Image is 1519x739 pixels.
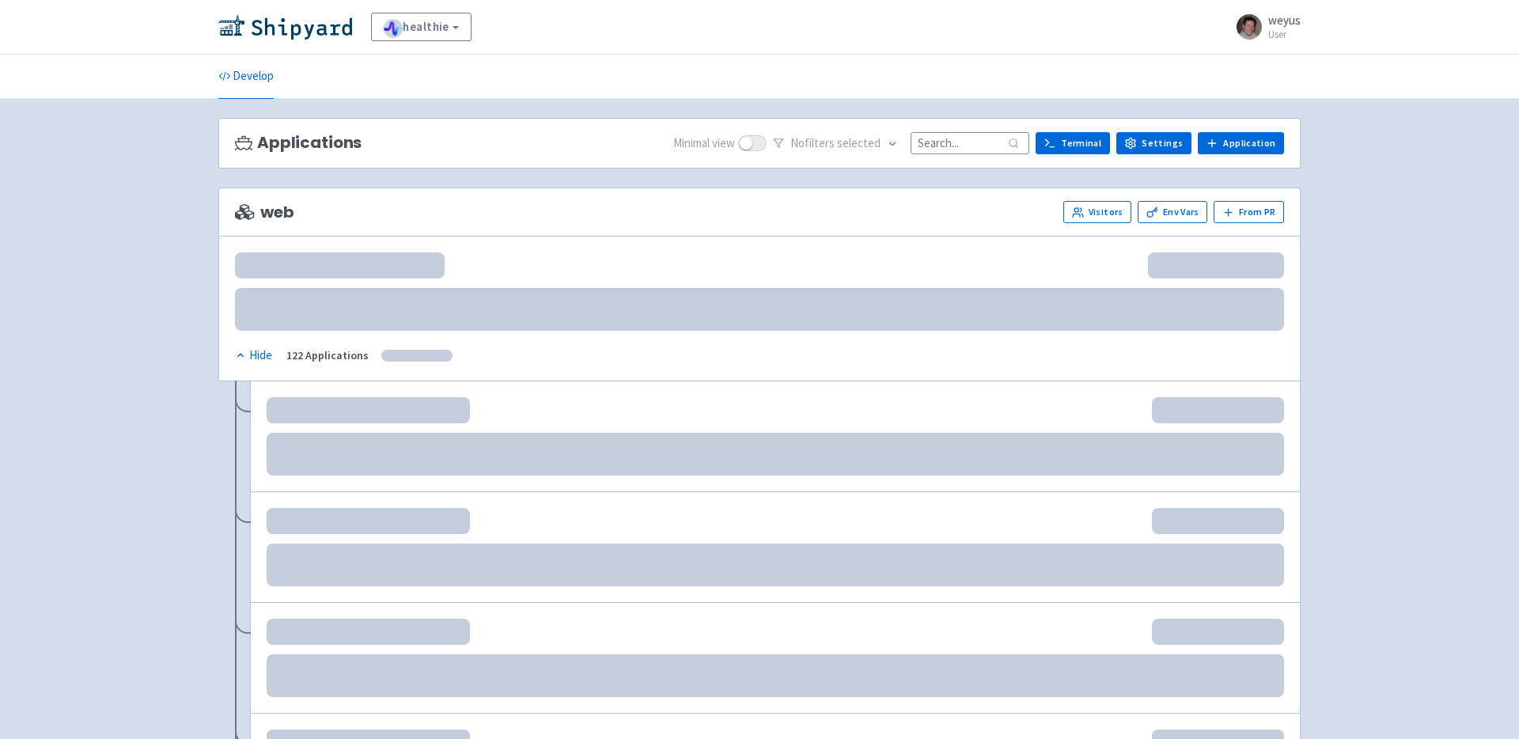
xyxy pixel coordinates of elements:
a: weyus User [1227,14,1301,40]
span: No filter s [790,135,881,153]
button: Hide [235,347,274,365]
a: Env Vars [1138,201,1207,223]
a: Settings [1116,132,1191,154]
span: selected [837,135,881,150]
a: Develop [218,55,274,99]
a: Terminal [1036,132,1110,154]
a: Visitors [1063,201,1131,223]
div: 122 Applications [286,347,369,365]
small: User [1268,29,1301,40]
input: Search... [911,132,1029,153]
a: Application [1198,132,1284,154]
div: Hide [235,347,272,365]
button: From PR [1214,201,1284,223]
h3: Applications [235,134,362,152]
span: weyus [1268,13,1301,28]
span: Minimal view [673,135,735,153]
span: web [235,203,294,222]
a: healthie [371,13,472,41]
img: Shipyard logo [218,14,352,40]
